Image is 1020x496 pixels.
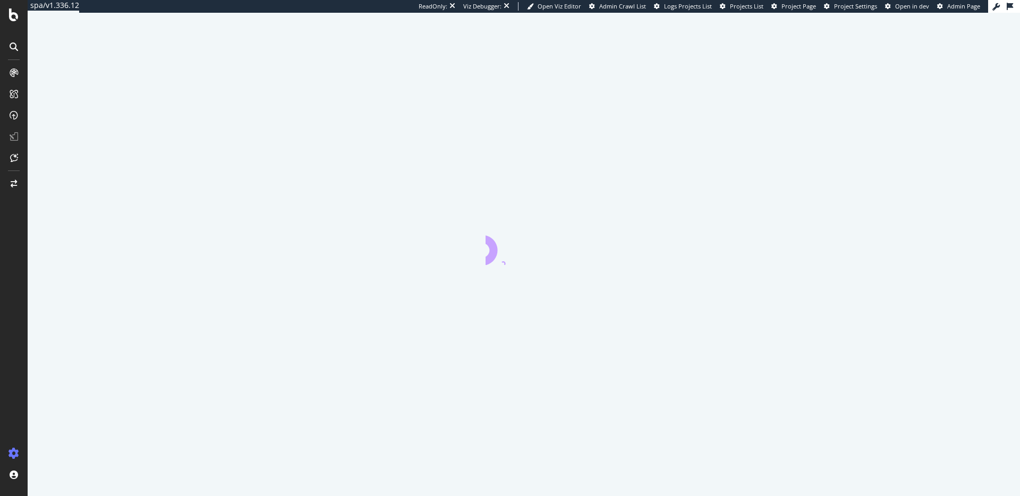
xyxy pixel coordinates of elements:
span: Logs Projects List [664,2,712,10]
span: Project Settings [834,2,877,10]
a: Admin Page [937,2,980,11]
span: Projects List [730,2,763,10]
a: Projects List [720,2,763,11]
div: ReadOnly: [419,2,447,11]
a: Open Viz Editor [527,2,581,11]
span: Admin Page [947,2,980,10]
span: Open Viz Editor [538,2,581,10]
span: Project Page [781,2,816,10]
a: Project Settings [824,2,877,11]
a: Logs Projects List [654,2,712,11]
span: Admin Crawl List [599,2,646,10]
a: Admin Crawl List [589,2,646,11]
a: Open in dev [885,2,929,11]
div: Viz Debugger: [463,2,501,11]
div: animation [486,227,562,265]
span: Open in dev [895,2,929,10]
a: Project Page [771,2,816,11]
